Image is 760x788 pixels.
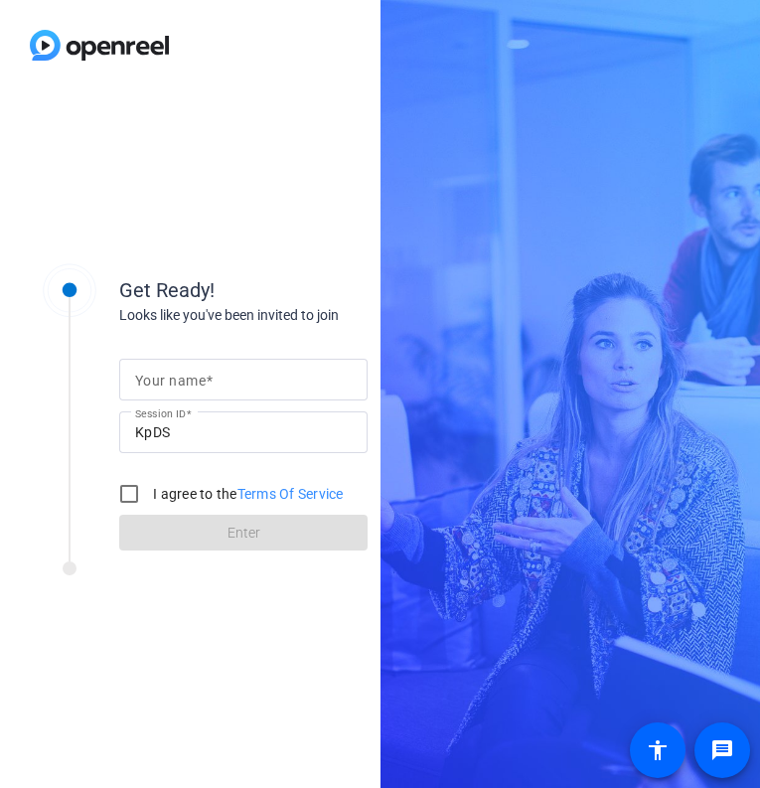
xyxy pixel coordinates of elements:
[237,486,344,502] a: Terms Of Service
[710,738,734,762] mat-icon: message
[119,305,517,326] div: Looks like you've been invited to join
[135,407,186,419] mat-label: Session ID
[119,275,517,305] div: Get Ready!
[149,484,344,504] label: I agree to the
[646,738,670,762] mat-icon: accessibility
[135,373,206,389] mat-label: Your name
